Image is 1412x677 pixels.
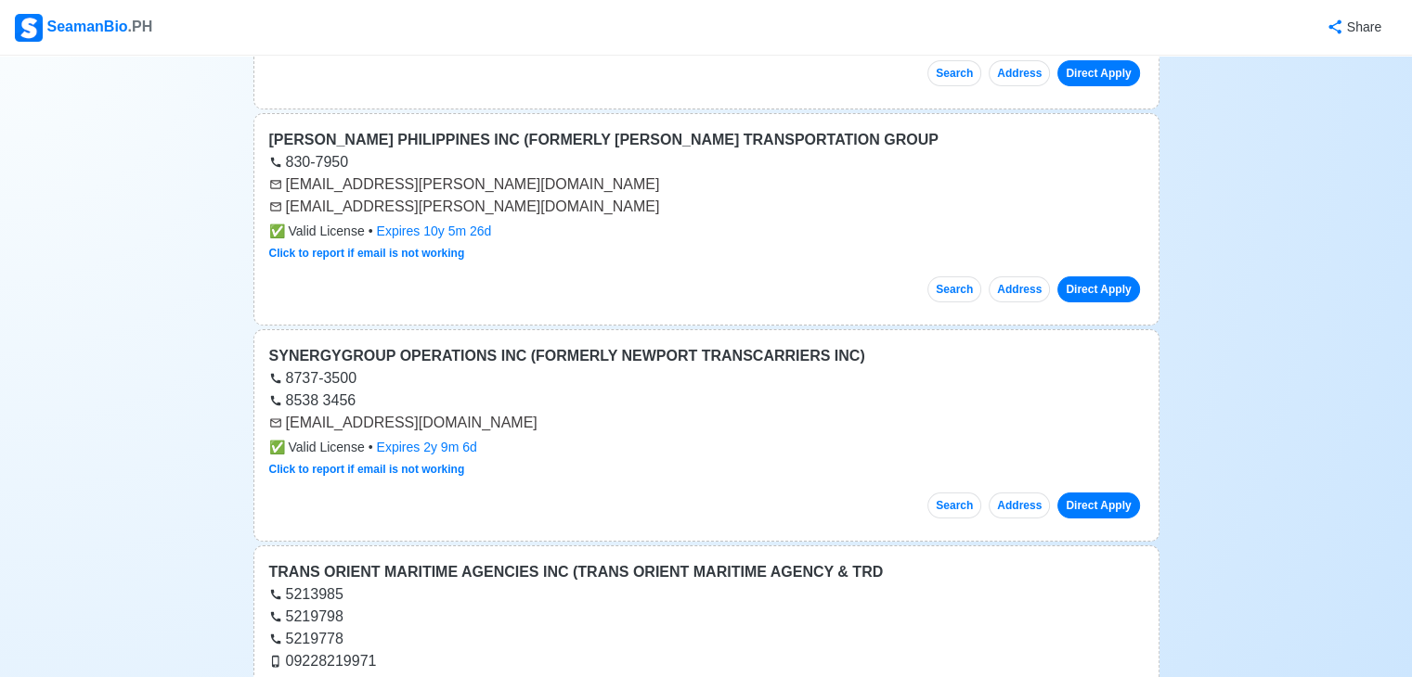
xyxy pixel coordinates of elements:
[377,438,477,457] div: Expires 2y 9m 6d
[269,438,365,457] span: Valid License
[269,129,1144,151] div: [PERSON_NAME] PHILIPPINES INC (FORMERLY [PERSON_NAME] TRANSPORTATION GROUP
[269,586,343,602] a: 5213985
[128,19,153,34] span: .PH
[269,224,285,238] span: check
[15,14,152,42] div: SeamanBio
[269,608,343,624] a: 5219798
[1308,9,1397,45] button: Share
[269,631,343,646] a: 5219778
[989,492,1050,518] button: Address
[269,345,1144,367] div: SYNERGYGROUP OPERATIONS INC (FORMERLY NEWPORT TRANSCARRIERS INC)
[927,276,981,302] button: Search
[269,412,1144,434] div: [EMAIL_ADDRESS][DOMAIN_NAME]
[269,222,1144,241] div: •
[269,653,377,669] a: 09228219971
[927,60,981,86] button: Search
[269,392,356,408] a: 8538 3456
[269,196,1144,218] div: [EMAIL_ADDRESS][PERSON_NAME][DOMAIN_NAME]
[269,247,465,260] a: Click to report if email is not working
[269,463,465,476] a: Click to report if email is not working
[377,222,492,241] div: Expires 10y 5m 26d
[269,154,349,170] a: 830-7950
[927,492,981,518] button: Search
[1057,276,1139,302] a: Direct Apply
[269,561,1144,583] div: TRANS ORIENT MARITIME AGENCIES INC (TRANS ORIENT MARITIME AGENCY & TRD
[15,14,43,42] img: Logo
[989,276,1050,302] button: Address
[1057,492,1139,518] a: Direct Apply
[1057,60,1139,86] a: Direct Apply
[269,440,285,454] span: check
[269,173,1144,196] div: [EMAIL_ADDRESS][PERSON_NAME][DOMAIN_NAME]
[269,222,365,241] span: Valid License
[989,60,1050,86] button: Address
[269,370,357,386] a: 8737-3500
[269,438,1144,457] div: •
